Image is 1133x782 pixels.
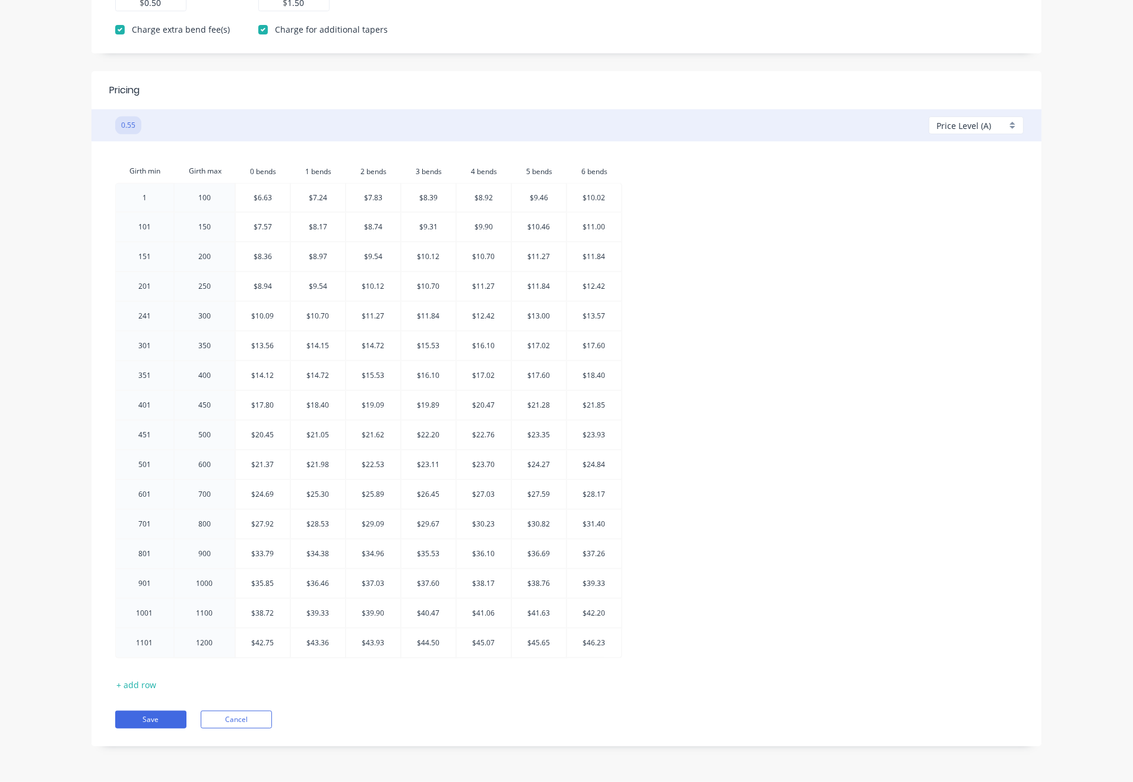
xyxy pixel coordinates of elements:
input: ? [526,159,553,183]
tr: 1100$6.63$7.24$7.83$8.39$8.92$9.46$10.02 [115,183,622,213]
input: ? [250,159,277,183]
input: ? [581,159,608,183]
tr: 301350$13.56$14.15$14.72$15.53$16.10$17.02$17.60 [115,332,622,361]
tr: 201250$8.94$9.54$10.12$10.70$11.27$11.84$12.42 [115,272,622,302]
tr: 11011200$42.75$43.36$43.93$44.50$45.07$45.65$46.23 [115,629,622,658]
input: ? [360,159,387,183]
tr: 801900$33.79$34.38$34.96$35.53$36.10$36.69$37.26 [115,540,622,569]
button: + add row [110,676,163,692]
label: Charge extra bend fee(s) [132,23,230,36]
tr: 501600$21.37$21.98$22.53$23.11$23.70$24.27$24.84 [115,450,622,480]
div: Pricing [109,83,140,97]
label: Charge for additional tapers [275,23,388,36]
input: ? [305,159,332,183]
tr: 451500$20.45$21.05$21.62$22.20$22.76$23.35$23.93 [115,421,622,450]
input: ? [416,159,442,183]
tr: 151200$8.36$8.97$9.54$10.12$10.70$11.27$11.84 [115,242,622,272]
button: Save [115,711,186,729]
tr: 401450$17.80$18.40$19.09$19.89$20.47$21.28$21.85 [115,391,622,421]
tr: 701800$27.92$28.53$29.09$29.67$30.23$30.82$31.40 [115,510,622,540]
tr: 101150$7.57$8.17$8.74$9.31$9.90$10.46$11.00 [115,213,622,242]
button: 0.55 [115,116,141,134]
input: ? [471,159,498,183]
button: Cancel [201,711,272,729]
tr: 241300$10.09$10.70$11.27$11.84$12.42$13.00$13.57 [115,302,622,332]
tr: 351400$14.12$14.72$15.53$16.10$17.02$17.60$18.40 [115,361,622,391]
span: Price Level (A) [936,119,991,132]
tr: 9011000$35.85$36.46$37.03$37.60$38.17$38.76$39.33 [115,569,622,599]
tr: 10011100$38.72$39.33$39.90$40.47$41.06$41.63$42.20 [115,599,622,629]
tr: 601700$24.69$25.30$25.89$26.45$27.03$27.59$28.17 [115,480,622,510]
